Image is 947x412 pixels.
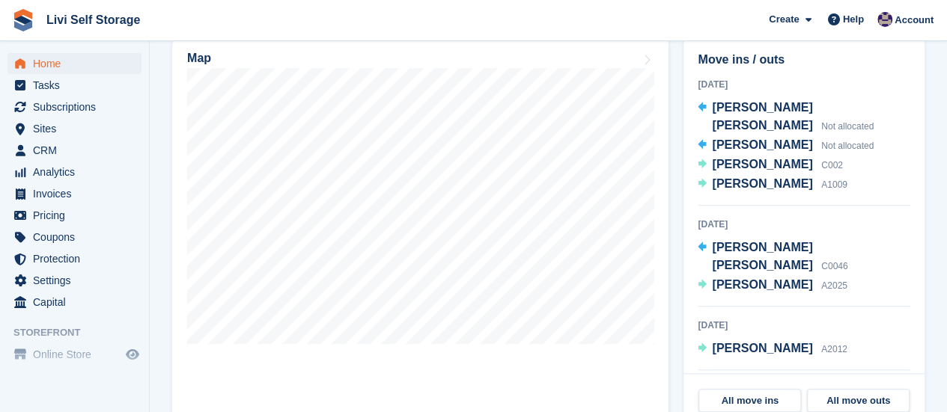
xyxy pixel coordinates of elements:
[821,261,847,271] span: C0046
[712,177,812,190] span: [PERSON_NAME]
[33,140,123,161] span: CRM
[33,248,123,269] span: Protection
[821,344,847,354] span: A2012
[7,205,141,226] a: menu
[821,141,874,151] span: Not allocated
[7,53,141,74] a: menu
[712,138,812,151] span: [PERSON_NAME]
[821,280,847,291] span: A2025
[7,140,141,161] a: menu
[7,118,141,139] a: menu
[698,319,910,332] div: [DATE]
[698,156,842,175] a: [PERSON_NAME] C002
[33,227,123,247] span: Coupons
[33,75,123,96] span: Tasks
[698,276,847,295] a: [PERSON_NAME] A2025
[712,278,812,291] span: [PERSON_NAME]
[7,183,141,204] a: menu
[12,9,34,31] img: stora-icon-8386f47178a22dfd0bd8f6a31ec36ba5ce8667c1dd55bd0f319d3a0aa187defe.svg
[7,227,141,247] a: menu
[33,183,123,204] span: Invoices
[124,345,141,363] a: Preview store
[821,160,843,170] span: C002
[698,78,910,91] div: [DATE]
[698,99,910,136] a: [PERSON_NAME] [PERSON_NAME] Not allocated
[698,218,910,231] div: [DATE]
[33,205,123,226] span: Pricing
[769,12,799,27] span: Create
[40,7,146,32] a: Livi Self Storage
[33,270,123,291] span: Settings
[7,96,141,117] a: menu
[7,248,141,269] a: menu
[712,101,812,132] span: [PERSON_NAME] [PERSON_NAME]
[33,53,123,74] span: Home
[698,51,910,69] h2: Move ins / outs
[698,136,874,156] a: [PERSON_NAME] Not allocated
[33,96,123,117] span: Subscriptions
[7,162,141,182] a: menu
[895,13,934,28] span: Account
[33,292,123,313] span: Capital
[712,158,812,170] span: [PERSON_NAME]
[698,339,847,359] a: [PERSON_NAME] A2012
[7,292,141,313] a: menu
[33,118,123,139] span: Sites
[843,12,864,27] span: Help
[7,75,141,96] a: menu
[698,239,910,276] a: [PERSON_NAME] [PERSON_NAME] C0046
[13,325,149,340] span: Storefront
[7,344,141,365] a: menu
[712,241,812,271] span: [PERSON_NAME] [PERSON_NAME]
[187,52,211,65] h2: Map
[821,179,847,190] span: A1009
[33,162,123,182] span: Analytics
[33,344,123,365] span: Online Store
[698,175,847,194] a: [PERSON_NAME] A1009
[877,12,892,27] img: Jim
[821,121,874,132] span: Not allocated
[7,270,141,291] a: menu
[712,342,812,354] span: [PERSON_NAME]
